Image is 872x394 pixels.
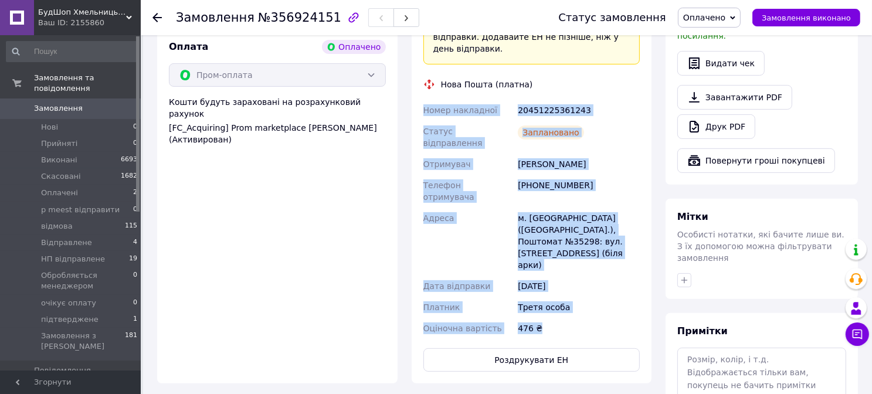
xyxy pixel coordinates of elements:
[677,114,755,139] a: Друк PDF
[423,324,502,333] span: Оціночна вартість
[34,103,83,114] span: Замовлення
[38,18,141,28] div: Ваш ID: 2155860
[41,221,73,232] span: відмова
[515,154,642,175] div: [PERSON_NAME]
[41,171,81,182] span: Скасовані
[423,159,471,169] span: Отримувач
[38,7,126,18] span: БудШоп Хмельницький
[41,270,133,291] span: Обробляється менеджером
[677,325,728,337] span: Примітки
[683,13,725,22] span: Оплачено
[125,221,137,232] span: 115
[677,230,844,263] span: Особисті нотатки, які бачите лише ви. З їх допомогою можна фільтрувати замовлення
[515,318,642,339] div: 476 ₴
[41,298,96,308] span: очікує оплату
[133,270,137,291] span: 0
[169,122,386,145] div: [FC_Acquiring] Prom marketplace [PERSON_NAME] (Активирован)
[433,19,630,55] div: Платник зміниться на Третю особу в момент відправки. Додавайте ЕН не пізніше, ніж у день відправки.
[125,331,137,352] span: 181
[423,348,640,372] button: Роздрукувати ЕН
[133,298,137,308] span: 0
[41,122,58,133] span: Нові
[515,208,642,276] div: м. [GEOGRAPHIC_DATA] ([GEOGRAPHIC_DATA].), Поштомат №35298: вул. [STREET_ADDRESS] (біля арки)
[677,51,765,76] button: Видати чек
[34,365,91,376] span: Повідомлення
[133,205,137,215] span: 0
[169,96,386,145] div: Кошти будуть зараховані на розрахунковий рахунок
[169,41,208,52] span: Оплата
[515,175,642,208] div: [PHONE_NUMBER]
[423,213,454,223] span: Адреса
[41,205,120,215] span: p meest відправити
[423,127,483,148] span: Статус відправлення
[677,148,835,173] button: Повернути гроші покупцеві
[133,138,137,149] span: 0
[762,13,851,22] span: Замовлення виконано
[438,79,536,90] div: Нова Пошта (платна)
[129,254,137,264] span: 19
[121,155,137,165] span: 6693
[515,297,642,318] div: Третя особа
[846,322,869,346] button: Чат з покупцем
[133,314,137,325] span: 1
[518,125,584,140] div: Заплановано
[752,9,860,26] button: Замовлення виконано
[34,73,141,94] span: Замовлення та повідомлення
[152,12,162,23] div: Повернутися назад
[258,11,341,25] span: №356924151
[41,155,77,165] span: Виконані
[515,100,642,121] div: 20451225361243
[515,276,642,297] div: [DATE]
[423,281,491,291] span: Дата відправки
[41,237,92,248] span: Відправлене
[677,85,792,110] a: Завантажити PDF
[41,331,125,352] span: Замовлення з [PERSON_NAME]
[423,106,498,115] span: Номер накладної
[176,11,255,25] span: Замовлення
[41,254,105,264] span: НП відправлене
[133,122,137,133] span: 0
[322,40,385,54] div: Оплачено
[423,181,474,202] span: Телефон отримувача
[41,188,78,198] span: Оплачені
[133,188,137,198] span: 2
[41,138,77,149] span: Прийняті
[6,41,138,62] input: Пошук
[677,211,708,222] span: Мітки
[558,12,666,23] div: Статус замовлення
[423,303,460,312] span: Платник
[41,314,99,325] span: підтверджене
[121,171,137,182] span: 1682
[133,237,137,248] span: 4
